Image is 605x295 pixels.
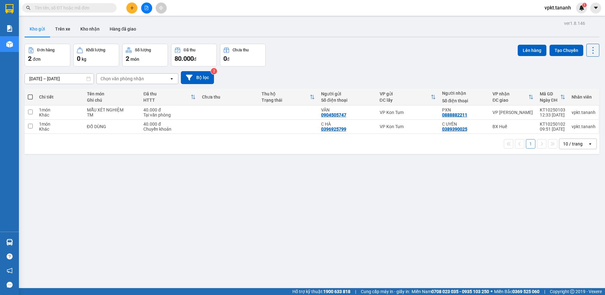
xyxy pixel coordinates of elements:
[159,6,163,10] span: aim
[5,41,50,48] div: 40.000
[540,127,565,132] div: 09:51 [DATE]
[431,289,489,294] strong: 0708 023 035 - 0935 103 250
[82,57,86,62] span: kg
[143,122,196,127] div: 40.000 đ
[6,25,13,32] img: solution-icon
[223,55,227,62] span: 0
[540,91,560,96] div: Mã GD
[380,91,431,96] div: VP gửi
[494,288,539,295] span: Miền Bắc
[262,98,310,103] div: Trạng thái
[442,122,486,127] div: C UYÊN
[570,289,574,294] span: copyright
[86,48,105,52] div: Khối lượng
[25,44,70,66] button: Đơn hàng2đơn
[258,89,318,105] th: Toggle SortBy
[412,288,489,295] span: Miền Nam
[321,112,346,117] div: 0904505747
[87,107,137,112] div: MẪU XÉT NGHIỆM
[202,94,255,99] div: Chưa thu
[227,57,229,62] span: đ
[5,6,15,13] span: Gửi:
[442,91,486,96] div: Người nhận
[321,122,373,127] div: C HÀ
[105,21,141,37] button: Hàng đã giao
[143,107,196,112] div: 40.000 đ
[539,4,576,12] span: vpkt.tananh
[442,107,486,112] div: PXN
[377,89,439,105] th: Toggle SortBy
[7,253,13,259] span: question-circle
[77,55,80,62] span: 0
[73,44,119,66] button: Khối lượng0kg
[540,112,565,117] div: 12:33 [DATE]
[28,55,32,62] span: 2
[101,76,144,82] div: Chọn văn phòng nhận
[156,3,167,14] button: aim
[87,112,137,117] div: TM
[33,57,41,62] span: đơn
[489,89,537,105] th: Toggle SortBy
[87,91,137,96] div: Tên món
[25,21,50,37] button: Kho gửi
[143,127,196,132] div: Chuyển khoản
[380,110,436,115] div: VP Kon Tum
[143,91,191,96] div: Đã thu
[144,6,149,10] span: file-add
[380,124,436,129] div: VP Kon Tum
[540,98,560,103] div: Ngày ĐH
[126,55,129,62] span: 2
[87,98,137,103] div: Ghi chú
[355,288,356,295] span: |
[130,6,134,10] span: plus
[588,141,593,146] svg: open
[54,5,105,20] div: VP [PERSON_NAME]
[122,44,168,66] button: Số lượng2món
[572,124,596,129] div: vpkt.tananh
[564,20,585,27] div: ver 1.8.146
[141,3,152,14] button: file-add
[321,127,346,132] div: 0396925799
[540,107,565,112] div: KT10250103
[512,289,539,294] strong: 0369 525 060
[5,20,49,28] div: VÂN
[54,6,69,13] span: Nhận:
[493,91,528,96] div: VP nhận
[50,21,75,37] button: Trên xe
[321,107,373,112] div: VÂN
[39,107,80,112] div: 1 món
[579,5,585,11] img: icon-new-feature
[493,110,533,115] div: VP [PERSON_NAME]
[6,41,13,48] img: warehouse-icon
[39,122,80,127] div: 1 món
[518,45,546,56] button: Lên hàng
[323,289,350,294] strong: 1900 633 818
[126,3,137,14] button: plus
[211,68,217,74] sup: 2
[220,44,266,66] button: Chưa thu0đ
[590,3,601,14] button: caret-down
[550,45,583,56] button: Tạo Chuyến
[181,71,214,84] button: Bộ lọc
[175,55,194,62] span: 80.000
[540,122,565,127] div: KT10250102
[184,48,195,52] div: Đã thu
[75,21,105,37] button: Kho nhận
[5,4,14,14] img: logo-vxr
[39,127,80,132] div: Khác
[582,3,587,7] sup: 1
[87,124,137,129] div: ĐỒ DÙNG
[321,98,373,103] div: Số điện thoại
[54,28,105,37] div: 0888882211
[54,20,105,28] div: PXN
[442,112,467,117] div: 0888882211
[5,41,14,48] span: CR :
[583,3,585,7] span: 1
[130,57,139,62] span: món
[143,112,196,117] div: Tại văn phòng
[572,110,596,115] div: vpkt.tananh
[26,6,31,10] span: search
[572,94,596,99] div: Nhân viên
[292,288,350,295] span: Hỗ trợ kỹ thuật:
[493,98,528,103] div: ĐC giao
